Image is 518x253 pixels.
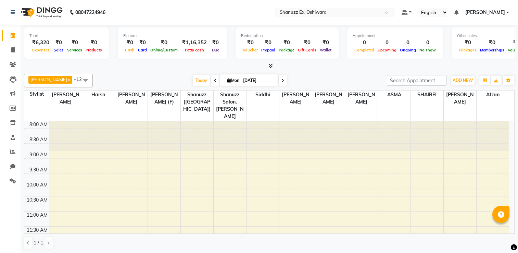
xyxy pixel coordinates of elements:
[277,48,296,52] span: Package
[28,136,49,143] div: 8:30 AM
[115,91,148,106] span: [PERSON_NAME]
[457,48,478,52] span: Packages
[25,181,49,189] div: 10:00 AM
[148,91,180,106] span: [PERSON_NAME] (F)
[52,48,65,52] span: Sales
[353,33,438,39] div: Appointment
[465,9,505,16] span: [PERSON_NAME]
[30,77,67,82] span: [PERSON_NAME]
[28,121,49,128] div: 8:00 AM
[123,48,136,52] span: Cash
[489,226,511,246] iframe: chat widget
[193,75,210,86] span: Today
[457,39,478,47] div: ₹0
[398,48,418,52] span: Ongoing
[49,91,82,106] span: [PERSON_NAME]
[29,39,52,47] div: ₹6,320
[247,91,279,99] span: Siddhi
[279,91,312,106] span: [PERSON_NAME]
[84,39,104,47] div: ₹0
[65,48,84,52] span: Services
[226,78,241,83] span: Mon
[74,76,87,82] span: +13
[183,48,206,52] span: Petty cash
[241,33,333,39] div: Redemption
[149,48,179,52] span: Online/Custom
[353,39,376,47] div: 0
[241,48,260,52] span: Voucher
[179,39,210,47] div: ₹1,16,352
[387,75,447,86] input: Search Appointment
[378,91,410,99] span: ASMA
[478,48,506,52] span: Memberships
[214,91,246,121] span: Shanuzz Salon, [PERSON_NAME]
[17,3,64,22] img: logo
[277,39,296,47] div: ₹0
[376,48,398,52] span: Upcoming
[478,39,506,47] div: ₹0
[418,48,438,52] span: No show
[260,39,277,47] div: ₹0
[453,78,473,83] span: ADD NEW
[398,39,418,47] div: 0
[411,91,443,99] span: SHAIREI
[241,39,260,47] div: ₹0
[318,39,333,47] div: ₹0
[241,75,275,86] input: 2025-09-01
[296,48,318,52] span: Gift Cards
[444,91,476,106] span: [PERSON_NAME]
[312,91,345,106] span: [PERSON_NAME]
[318,48,333,52] span: Wallet
[84,48,104,52] span: Products
[353,48,376,52] span: Completed
[260,48,277,52] span: Prepaid
[25,227,49,234] div: 11:30 AM
[477,91,509,99] span: afzan
[29,33,104,39] div: Total
[28,166,49,173] div: 9:30 AM
[67,77,70,82] a: x
[376,39,398,47] div: 0
[418,39,438,47] div: 0
[123,33,222,39] div: Finance
[30,48,51,52] span: Expenses
[136,39,149,47] div: ₹0
[75,3,105,22] b: 08047224946
[210,39,222,47] div: ₹0
[34,239,43,246] span: 1 / 1
[123,39,136,47] div: ₹0
[181,91,213,113] span: Shanuzz ([GEOGRAPHIC_DATA])
[451,76,475,85] button: ADD NEW
[25,196,49,204] div: 10:30 AM
[25,212,49,219] div: 11:00 AM
[136,48,149,52] span: Card
[24,91,49,98] div: Stylist
[149,39,179,47] div: ₹0
[28,151,49,158] div: 9:00 AM
[52,39,65,47] div: ₹0
[82,91,115,99] span: Harsh
[210,48,221,52] span: Due
[296,39,318,47] div: ₹0
[65,39,84,47] div: ₹0
[345,91,378,106] span: [PERSON_NAME]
